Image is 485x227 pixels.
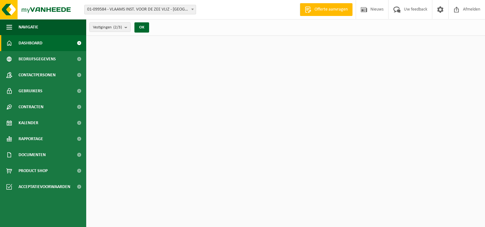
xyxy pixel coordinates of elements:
span: Product Shop [19,163,48,179]
span: Contactpersonen [19,67,56,83]
button: OK [134,22,149,33]
span: 01-099584 - VLAAMS INST. VOOR DE ZEE VLIZ - OOSTENDE [85,5,196,14]
span: Gebruikers [19,83,42,99]
span: Bedrijfsgegevens [19,51,56,67]
span: Contracten [19,99,43,115]
span: Vestigingen [93,23,122,32]
span: Rapportage [19,131,43,147]
a: Offerte aanvragen [300,3,352,16]
span: Offerte aanvragen [313,6,349,13]
count: (2/3) [113,25,122,29]
span: Navigatie [19,19,38,35]
span: Dashboard [19,35,42,51]
span: Kalender [19,115,38,131]
span: Acceptatievoorwaarden [19,179,70,195]
button: Vestigingen(2/3) [89,22,131,32]
iframe: chat widget [3,213,107,227]
span: 01-099584 - VLAAMS INST. VOOR DE ZEE VLIZ - OOSTENDE [84,5,196,14]
span: Documenten [19,147,46,163]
